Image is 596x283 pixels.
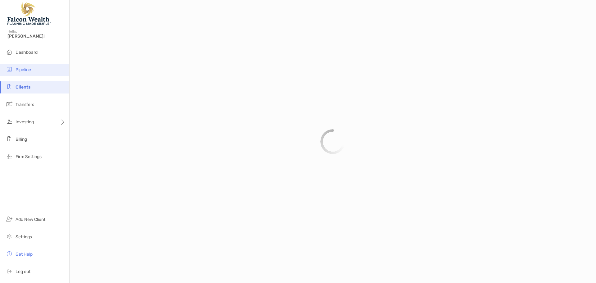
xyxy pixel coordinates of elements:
[16,154,42,159] span: Firm Settings
[6,215,13,223] img: add_new_client icon
[7,34,65,39] span: [PERSON_NAME]!
[16,252,33,257] span: Get Help
[6,153,13,160] img: firm-settings icon
[16,50,38,55] span: Dashboard
[7,2,51,25] img: Falcon Wealth Planning Logo
[16,234,32,240] span: Settings
[16,217,45,222] span: Add New Client
[6,267,13,275] img: logout icon
[16,102,34,107] span: Transfers
[6,118,13,125] img: investing icon
[6,135,13,143] img: billing icon
[16,67,31,72] span: Pipeline
[16,119,34,125] span: Investing
[16,137,27,142] span: Billing
[6,83,13,90] img: clients icon
[16,84,30,90] span: Clients
[16,269,30,274] span: Log out
[6,48,13,56] img: dashboard icon
[6,100,13,108] img: transfers icon
[6,66,13,73] img: pipeline icon
[6,233,13,240] img: settings icon
[6,250,13,258] img: get-help icon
